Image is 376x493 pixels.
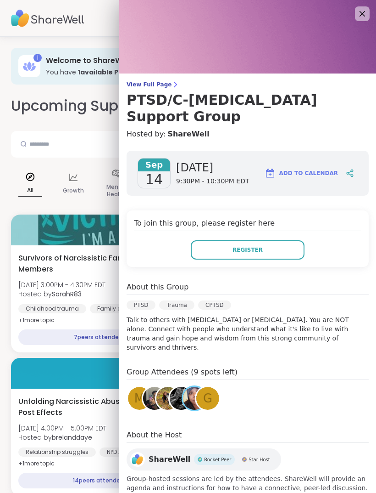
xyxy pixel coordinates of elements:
[18,448,96,457] div: Relationship struggles
[127,448,281,470] a: ShareWellShareWellRocket PeerRocket PeerStar HostStar Host
[18,280,105,289] span: [DATE] 3:00PM - 4:30PM EDT
[18,289,105,299] span: Hosted by
[100,448,143,457] div: NPD Abuse
[127,81,369,88] span: View Full Page
[52,289,82,299] b: SarahR83
[167,129,209,140] a: ShareWell
[127,282,188,293] h4: About this Group
[138,159,170,171] span: Sep
[145,171,163,188] span: 14
[204,456,231,463] span: Rocket Peer
[46,56,352,66] h3: Welcome to ShareWell
[156,387,179,410] img: Ashley_Voss
[33,54,42,62] div: 1
[134,390,144,408] span: M
[183,387,206,410] img: Coach_T
[265,168,276,179] img: ShareWell Logomark
[159,300,194,310] div: Trauma
[127,92,369,125] h3: PTSD/C-[MEDICAL_DATA] Support Group
[195,385,221,411] a: G
[11,96,205,116] h2: Upcoming Support Groups
[11,2,84,34] img: ShareWell Nav Logo
[18,253,137,275] span: Survivors of Narcissistic Family Members
[142,385,167,411] a: Mikanecol09
[18,473,178,488] div: 14 peers attended
[168,385,194,411] a: Alan_N
[149,454,190,465] span: ShareWell
[143,387,166,410] img: Mikanecol09
[18,185,42,197] p: All
[182,385,207,411] a: Coach_T
[52,433,92,442] b: brelanddaye
[191,240,304,260] button: Register
[18,329,178,345] div: 7 peers attended
[249,456,270,463] span: Star Host
[203,390,212,408] span: G
[18,304,86,313] div: Childhood trauma
[130,452,145,467] img: ShareWell
[242,457,247,462] img: Star Host
[198,300,231,310] div: CPTSD
[90,304,149,313] div: Family conflicts
[127,300,155,310] div: PTSD
[127,367,369,380] h4: Group Attendees (9 spots left)
[176,177,249,186] span: 9:30PM - 10:30PM EDT
[127,315,369,352] p: Talk to others with [MEDICAL_DATA] or [MEDICAL_DATA]. You are NOT alone. Connect with people who ...
[127,129,369,140] h4: Hosted by:
[127,385,152,411] a: M
[127,81,369,125] a: View Full PagePTSD/C-[MEDICAL_DATA] Support Group
[279,169,338,177] span: Add to Calendar
[127,430,369,443] h4: About the Host
[176,160,249,175] span: [DATE]
[63,185,84,196] p: Growth
[18,424,106,433] span: [DATE] 4:00PM - 5:00PM EDT
[170,387,193,410] img: Alan_N
[260,162,342,184] button: Add to Calendar
[232,246,263,254] span: Register
[18,433,106,442] span: Hosted by
[18,396,137,418] span: Unfolding Narcissistic Abuse Post Effects
[134,218,361,231] h4: To join this group, please register here
[104,181,128,200] p: Mental Health
[198,457,202,462] img: Rocket Peer
[78,68,149,77] b: 1 available Pro credit
[46,68,352,77] h3: You have to book a coaching group.
[127,474,369,493] span: Group-hosted sessions are led by the attendees. ShareWell will provide an agenda and instructions...
[155,385,181,411] a: Ashley_Voss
